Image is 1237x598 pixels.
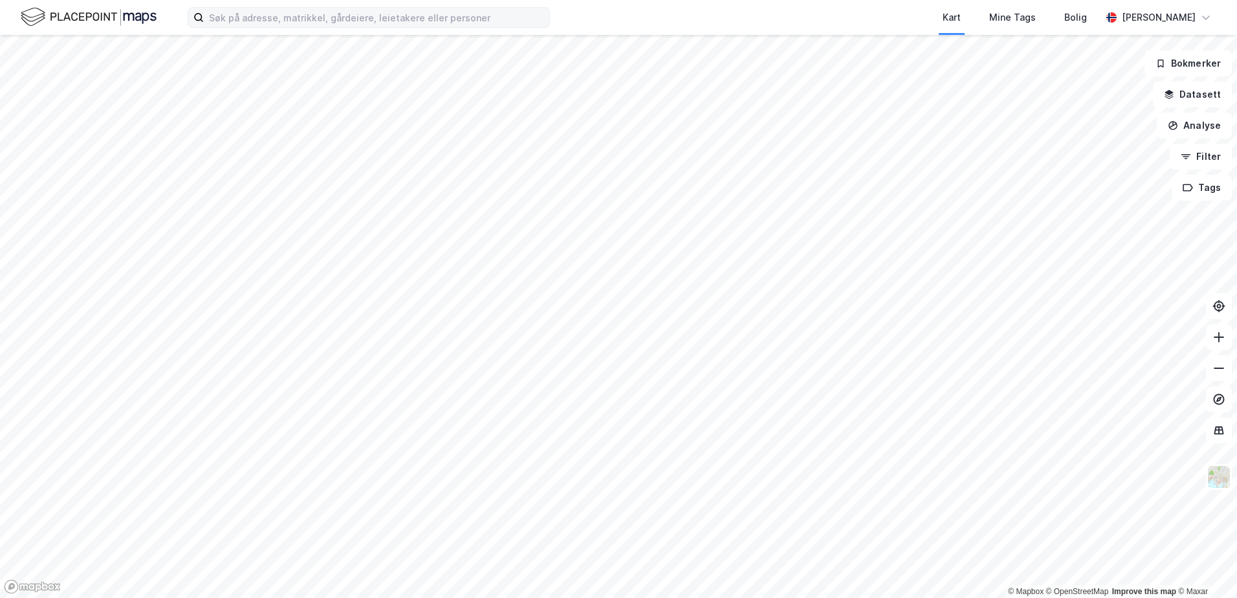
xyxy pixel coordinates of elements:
button: Tags [1172,175,1232,201]
img: logo.f888ab2527a4732fd821a326f86c7f29.svg [21,6,157,28]
input: Søk på adresse, matrikkel, gårdeiere, leietakere eller personer [204,8,549,27]
a: Improve this map [1112,587,1176,596]
a: Mapbox [1008,587,1044,596]
div: Mine Tags [989,10,1036,25]
div: Kontrollprogram for chat [1172,536,1237,598]
button: Analyse [1157,113,1232,138]
div: Kart [943,10,961,25]
iframe: Chat Widget [1172,536,1237,598]
a: Mapbox homepage [4,579,61,594]
div: [PERSON_NAME] [1122,10,1196,25]
img: Z [1207,465,1231,489]
button: Datasett [1153,82,1232,107]
div: Bolig [1064,10,1087,25]
button: Bokmerker [1144,50,1232,76]
button: Filter [1170,144,1232,170]
a: OpenStreetMap [1046,587,1109,596]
